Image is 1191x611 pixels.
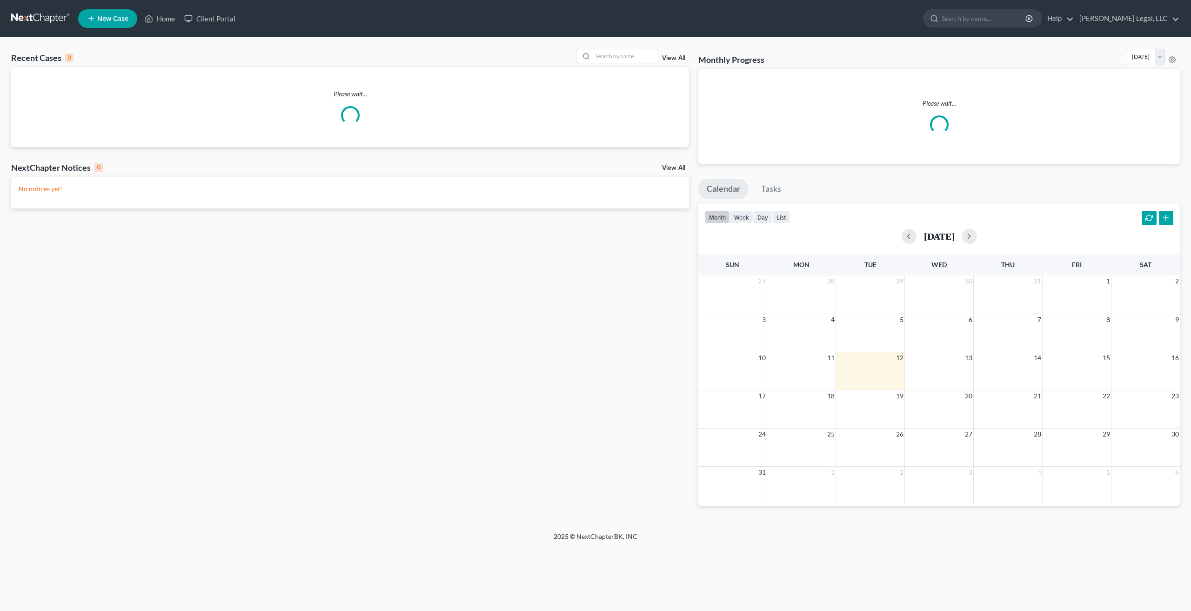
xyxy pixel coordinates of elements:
div: 2025 © NextChapterBK, INC [330,532,861,549]
span: Mon [793,261,810,269]
span: 4 [1037,467,1042,478]
span: Sat [1140,261,1151,269]
span: Sun [726,261,739,269]
span: 7 [1037,314,1042,325]
span: 6 [1174,467,1180,478]
p: Please wait... [11,89,689,99]
span: 29 [1102,429,1111,440]
div: Recent Cases [11,52,74,63]
span: 31 [757,467,767,478]
input: Search by name... [942,10,1027,27]
span: 1 [830,467,836,478]
span: 27 [757,275,767,287]
span: Thu [1001,261,1015,269]
span: 26 [895,429,904,440]
span: 2 [899,467,904,478]
span: 29 [895,275,904,287]
span: 21 [1033,390,1042,402]
a: Client Portal [180,10,240,27]
span: 31 [1033,275,1042,287]
a: Calendar [698,179,749,199]
span: 28 [826,275,836,287]
button: list [772,211,790,223]
span: Fri [1072,261,1082,269]
span: 4 [830,314,836,325]
span: 15 [1102,352,1111,363]
a: Tasks [753,179,790,199]
span: 16 [1171,352,1180,363]
a: Home [140,10,180,27]
span: 3 [761,314,767,325]
span: 18 [826,390,836,402]
span: 1 [1105,275,1111,287]
span: 30 [964,275,973,287]
span: 22 [1102,390,1111,402]
a: [PERSON_NAME] Legal, LLC [1075,10,1179,27]
span: 10 [757,352,767,363]
span: 5 [1105,467,1111,478]
span: 14 [1033,352,1042,363]
a: View All [662,165,685,171]
span: 20 [964,390,973,402]
button: day [753,211,772,223]
button: week [730,211,753,223]
button: month [705,211,730,223]
span: 13 [964,352,973,363]
span: 19 [895,390,904,402]
div: 0 [65,54,74,62]
span: 28 [1033,429,1042,440]
span: 23 [1171,390,1180,402]
span: 11 [826,352,836,363]
span: 25 [826,429,836,440]
p: Please wait... [706,99,1172,108]
a: View All [662,55,685,61]
span: 5 [899,314,904,325]
span: 8 [1105,314,1111,325]
span: 12 [895,352,904,363]
span: New Case [97,15,128,22]
span: 2 [1174,275,1180,287]
h3: Monthly Progress [698,54,764,65]
div: NextChapter Notices [11,162,103,173]
span: 30 [1171,429,1180,440]
a: Help [1043,10,1074,27]
p: No notices yet! [19,184,682,194]
span: 27 [964,429,973,440]
span: 24 [757,429,767,440]
input: Search by name... [593,49,658,63]
span: 9 [1174,314,1180,325]
h2: [DATE] [924,231,955,241]
span: Tue [864,261,877,269]
div: 0 [94,163,103,172]
span: Wed [931,261,947,269]
span: 17 [757,390,767,402]
span: 6 [968,314,973,325]
span: 3 [968,467,973,478]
